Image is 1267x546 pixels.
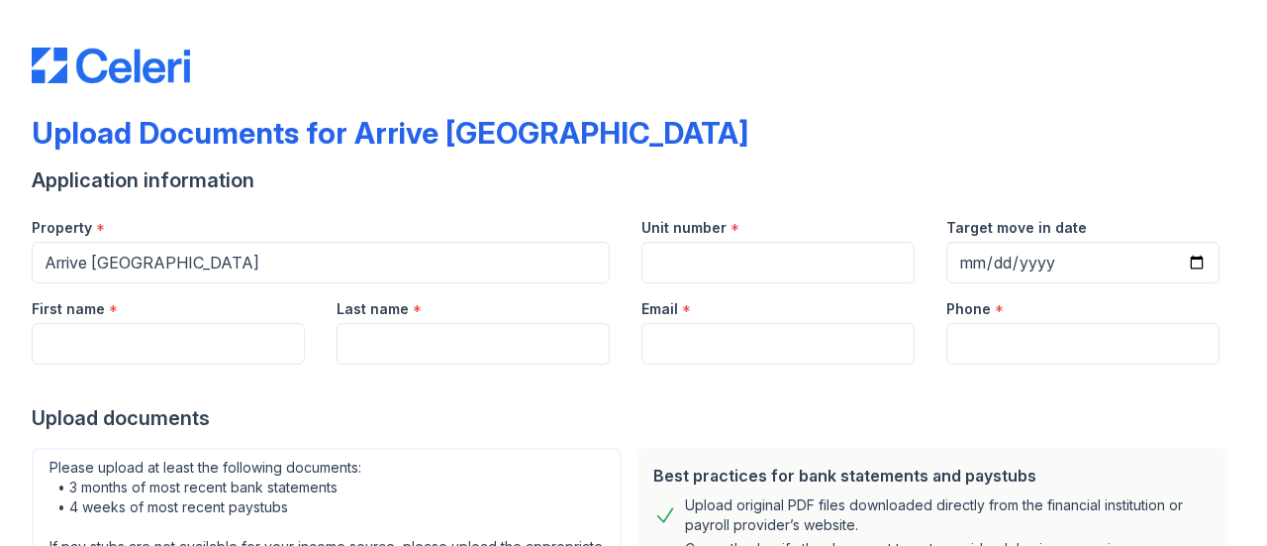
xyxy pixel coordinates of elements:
[32,404,1235,432] div: Upload documents
[32,48,190,83] img: CE_Logo_Blue-a8612792a0a2168367f1c8372b55b34899dd931a85d93a1a3d3e32e68fde9ad4.png
[946,299,991,319] label: Phone
[653,464,1212,488] div: Best practices for bank statements and paystubs
[641,299,678,319] label: Email
[337,299,409,319] label: Last name
[946,218,1087,238] label: Target move in date
[685,495,1212,535] div: Upload original PDF files downloaded directly from the financial institution or payroll provider’...
[641,218,727,238] label: Unit number
[32,115,748,151] div: Upload Documents for Arrive [GEOGRAPHIC_DATA]
[32,166,1235,194] div: Application information
[32,218,92,238] label: Property
[32,299,105,319] label: First name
